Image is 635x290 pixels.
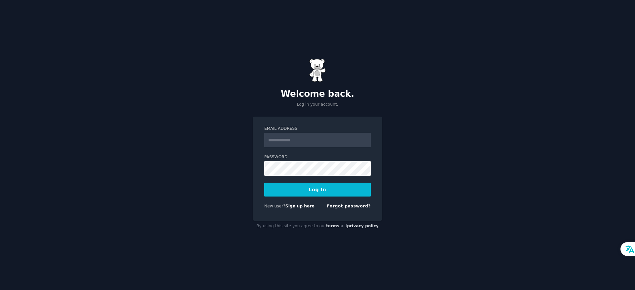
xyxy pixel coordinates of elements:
[253,89,382,99] h2: Welcome back.
[309,59,326,82] img: Gummy Bear
[347,224,379,228] a: privacy policy
[264,126,371,132] label: Email Address
[285,204,315,208] a: Sign up here
[264,204,285,208] span: New user?
[264,154,371,160] label: Password
[253,102,382,108] p: Log in your account.
[326,224,339,228] a: terms
[264,183,371,197] button: Log In
[253,221,382,232] div: By using this site you agree to our and
[327,204,371,208] a: Forgot password?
